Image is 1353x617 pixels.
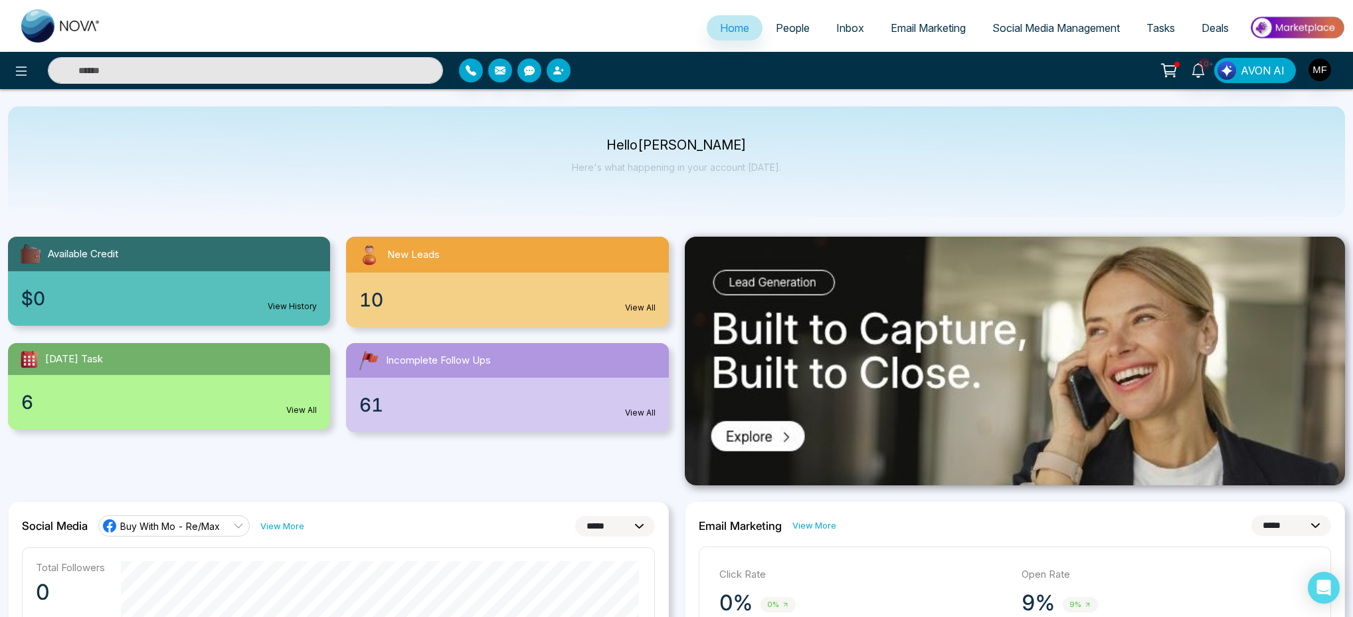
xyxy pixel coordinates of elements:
img: Nova CRM Logo [21,9,101,43]
img: Lead Flow [1218,61,1236,80]
span: Social Media Management [992,21,1120,35]
a: Email Marketing [877,15,979,41]
p: 0 [36,579,105,606]
span: 61 [359,391,383,419]
a: View More [260,520,304,533]
div: Open Intercom Messenger [1308,572,1340,604]
a: View More [792,519,836,532]
span: AVON AI [1241,62,1285,78]
a: Tasks [1133,15,1188,41]
h2: Social Media [22,519,88,533]
a: View All [625,407,656,419]
a: 10+ [1182,58,1214,81]
a: New Leads10View All [338,237,676,327]
a: Home [707,15,763,41]
img: . [685,237,1346,485]
p: Hello [PERSON_NAME] [572,140,781,151]
img: availableCredit.svg [19,242,43,266]
a: Inbox [823,15,877,41]
a: Social Media Management [979,15,1133,41]
a: Incomplete Follow Ups61View All [338,343,676,432]
p: Here's what happening in your account [DATE]. [572,162,781,173]
a: View History [268,301,317,312]
img: User Avatar [1308,59,1331,81]
span: 10 [359,286,383,314]
span: People [776,21,810,35]
span: [DATE] Task [45,352,103,367]
span: Tasks [1146,21,1175,35]
span: Available Credit [48,247,118,262]
p: Total Followers [36,561,105,574]
span: Home [720,21,749,35]
span: Email Marketing [891,21,966,35]
img: todayTask.svg [19,348,40,370]
h2: Email Marketing [699,519,782,533]
img: newLeads.svg [357,242,382,267]
span: Buy With Mo - Re/Max [120,520,220,533]
img: Market-place.gif [1249,13,1345,43]
span: Inbox [836,21,864,35]
span: 10+ [1198,58,1210,70]
p: 0% [719,590,753,616]
p: 9% [1022,590,1055,616]
span: $0 [21,285,45,312]
span: 6 [21,388,33,416]
p: Click Rate [719,567,1008,582]
button: AVON AI [1214,58,1296,83]
p: Open Rate [1022,567,1310,582]
span: New Leads [387,247,440,263]
a: View All [625,302,656,314]
span: 0% [761,597,796,612]
span: Deals [1202,21,1229,35]
a: View All [286,404,317,416]
span: 9% [1063,597,1098,612]
a: People [763,15,823,41]
span: Incomplete Follow Ups [386,353,491,368]
img: followUps.svg [357,348,381,372]
a: Deals [1188,15,1242,41]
